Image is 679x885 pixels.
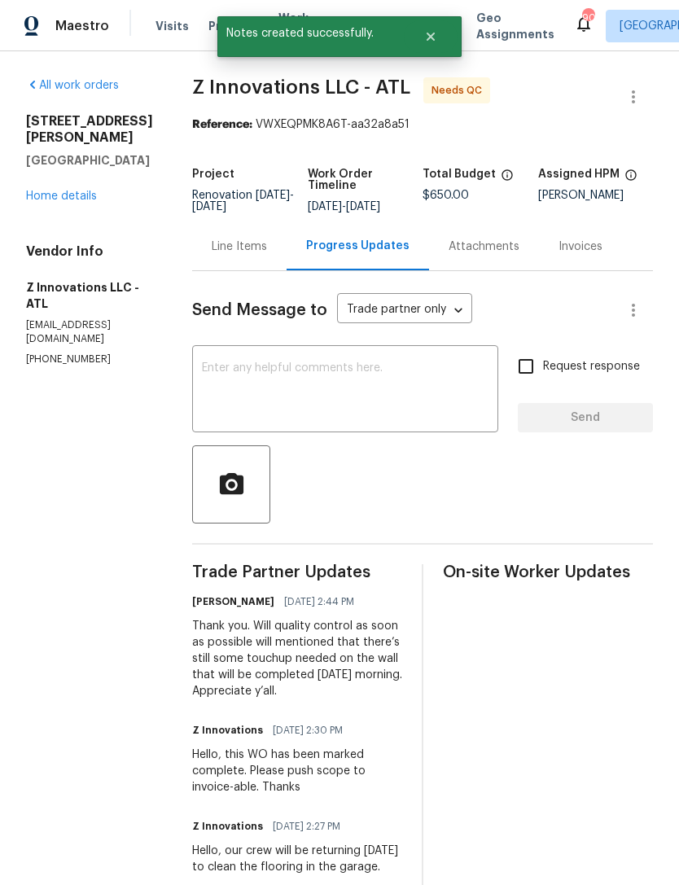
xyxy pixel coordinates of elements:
span: The hpm assigned to this work order. [624,169,637,190]
span: [DATE] [256,190,290,201]
div: Thank you. Will quality control as soon as possible will mentioned that there’s still some touchu... [192,618,402,699]
span: [DATE] 2:44 PM [284,594,354,610]
div: Hello, this WO has been marked complete. Please push scope to invoice-able. Thanks [192,747,402,795]
h6: Z Innovations [192,818,263,835]
span: [DATE] [192,201,226,212]
span: Notes created successfully. [217,16,404,50]
h5: [GEOGRAPHIC_DATA] [26,152,153,169]
span: Z Innovations LLC - ATL [192,77,410,97]
h6: Z Innovations [192,722,263,738]
span: [DATE] [308,201,342,212]
div: Trade partner only [337,297,472,324]
a: All work orders [26,80,119,91]
div: 90 [582,10,594,26]
div: Attachments [449,239,519,255]
button: Close [404,20,458,53]
div: [PERSON_NAME] [538,190,654,201]
span: Trade Partner Updates [192,564,402,581]
span: - [192,190,294,212]
span: Needs QC [431,82,488,99]
span: Work Orders [278,10,320,42]
b: Reference: [192,119,252,130]
h5: Total Budget [423,169,496,180]
p: [PHONE_NUMBER] [26,353,153,366]
span: Request response [543,358,640,375]
h5: Work Order Timeline [308,169,423,191]
span: Send Message to [192,302,327,318]
span: [DATE] [346,201,380,212]
div: VWXEQPMK8A6T-aa32a8a51 [192,116,653,133]
span: On-site Worker Updates [443,564,653,581]
a: Home details [26,191,97,202]
span: The total cost of line items that have been proposed by Opendoor. This sum includes line items th... [501,169,514,190]
span: Visits [156,18,189,34]
span: Geo Assignments [476,10,554,42]
h2: [STREET_ADDRESS][PERSON_NAME] [26,113,153,146]
span: Maestro [55,18,109,34]
span: $650.00 [423,190,469,201]
h4: Vendor Info [26,243,153,260]
p: [EMAIL_ADDRESS][DOMAIN_NAME] [26,318,153,346]
div: Invoices [559,239,602,255]
h5: Z Innovations LLC - ATL [26,279,153,312]
div: Progress Updates [306,238,410,254]
h5: Project [192,169,234,180]
span: - [308,201,380,212]
span: [DATE] 2:30 PM [273,722,343,738]
h5: Assigned HPM [538,169,620,180]
div: Hello, our crew will be returning [DATE] to clean the flooring in the garage. [192,843,402,875]
span: [DATE] 2:27 PM [273,818,340,835]
span: Renovation [192,190,294,212]
span: Projects [208,18,259,34]
h6: [PERSON_NAME] [192,594,274,610]
div: Line Items [212,239,267,255]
